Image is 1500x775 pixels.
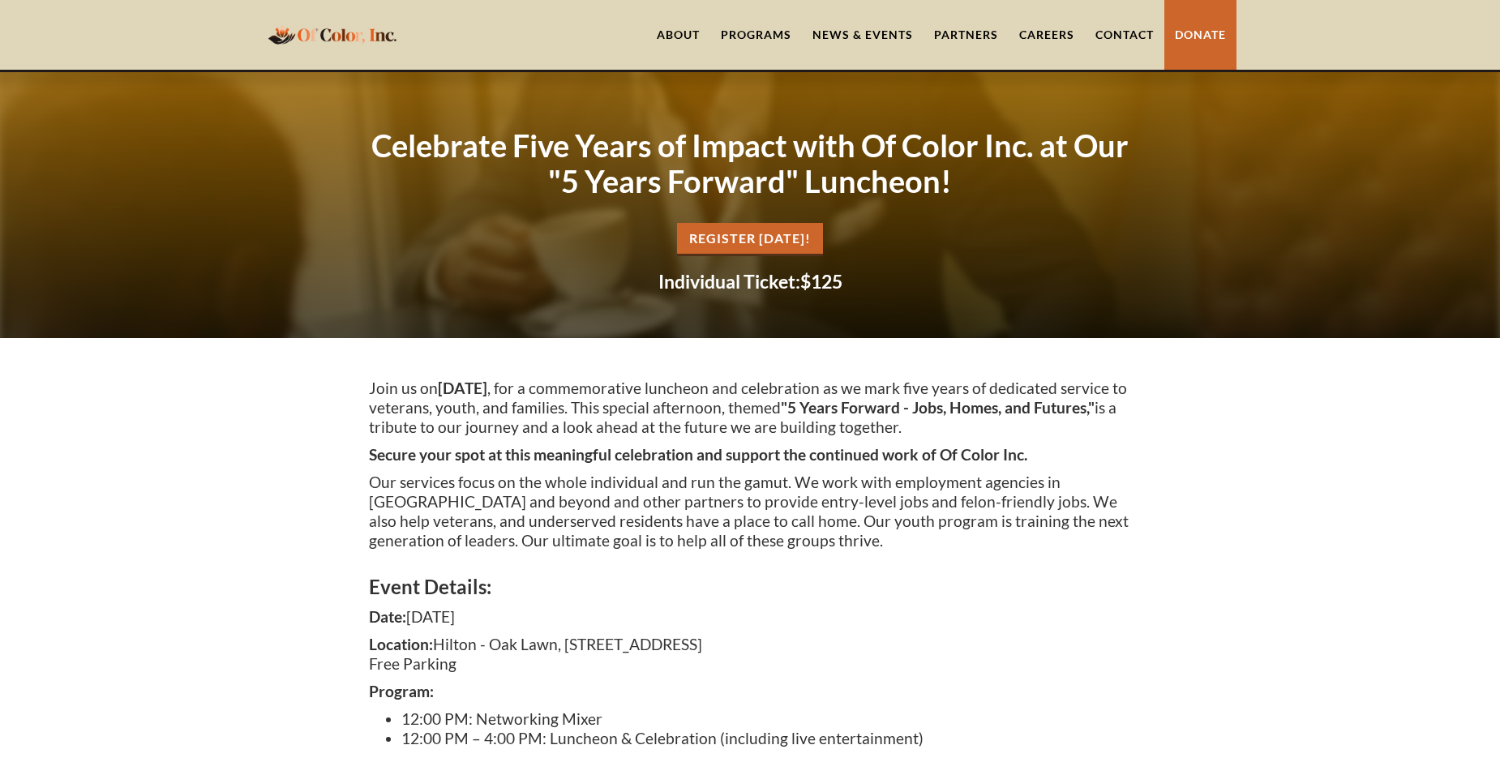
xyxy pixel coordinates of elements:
p: Our services focus on the whole individual and run the gamut. We work with employment agencies in... [369,473,1131,550]
strong: [DATE] [438,379,487,397]
a: REgister [DATE]! [677,223,823,256]
strong: Event Details: [369,575,491,598]
strong: Program: [369,682,434,700]
strong: Date: [369,607,406,626]
p: [DATE] [369,607,1131,627]
strong: "5 Years Forward - Jobs, Homes, and Futures," [781,398,1095,417]
strong: Location: [369,635,433,653]
li: 12:00 PM – 4:00 PM: Luncheon & Celebration (including live entertainment) [401,729,1131,748]
li: 12:00 PM: Networking Mixer [401,709,1131,729]
strong: Individual Ticket: [658,270,800,293]
strong: Secure your spot at this meaningful celebration and support the continued work of Of Color Inc. [369,445,1027,464]
h2: $125 [369,272,1131,291]
strong: Celebrate Five Years of Impact with Of Color Inc. at Our "5 Years Forward" Luncheon! [371,126,1129,199]
p: Join us on , for a commemorative luncheon and celebration as we mark five years of dedicated serv... [369,379,1131,437]
div: Programs [721,27,791,43]
p: Hilton - Oak Lawn, [STREET_ADDRESS] Free Parking [369,635,1131,674]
